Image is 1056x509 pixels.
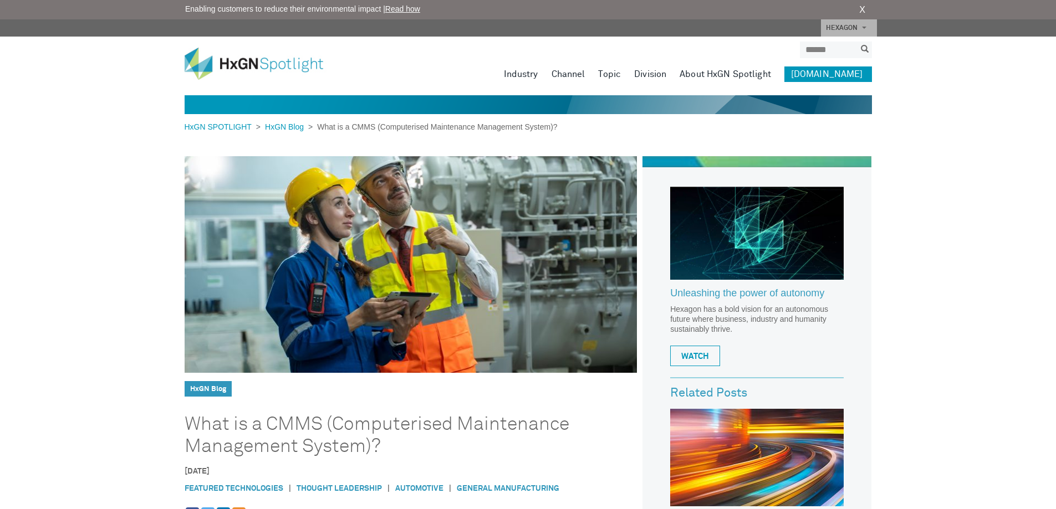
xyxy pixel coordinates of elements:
a: Read how [385,4,420,13]
a: HxGN Blog [261,122,308,131]
a: HxGN SPOTLIGHT [185,122,256,131]
a: [DOMAIN_NAME] [784,66,872,82]
a: Featured Technologies [185,485,283,492]
h3: Related Posts [670,387,844,400]
h1: What is a CMMS (Computerised Maintenance Management System)? [185,413,605,457]
span: Enabling customers to reduce their environmental impact | [185,3,420,15]
a: Thought Leadership [297,485,382,492]
a: X [859,3,865,17]
time: [DATE] [185,467,210,475]
span: | [443,483,457,495]
a: About HxGN Spotlight [680,66,771,82]
span: What is a CMMS (Computerised Maintenance Management System)? [313,122,557,131]
img: Hexagon_CorpVideo_Pod_RR_2.jpg [670,187,844,280]
a: Channel [552,66,585,82]
img: HxGN Spotlight [185,48,340,80]
a: WATCH [670,346,720,366]
span: | [283,483,297,495]
p: Hexagon has a bold vision for an autonomous future where business, industry and humanity sustaina... [670,304,844,334]
div: > > [185,121,558,133]
a: Unleashing the power of autonomy [670,288,844,305]
span: | [382,483,395,495]
img: What is a CMMS (Computerised Maintenance Management System)? [185,156,637,373]
a: General manufacturing [457,485,559,492]
img: Engineering Reality sneak peek: The next wave of manufacturing excellence [670,409,844,506]
a: Division [634,66,666,82]
a: HEXAGON [821,19,877,37]
a: Industry [504,66,538,82]
a: Topic [598,66,621,82]
a: Automotive [395,485,443,492]
a: HxGN Blog [190,385,226,393]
